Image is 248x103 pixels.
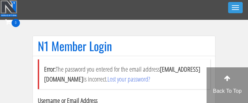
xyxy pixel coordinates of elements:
span: 0 [12,19,20,27]
strong: Error: [44,65,56,74]
strong: [EMAIL_ADDRESS][DOMAIN_NAME] [44,65,200,84]
a: Lost your password? [107,75,150,84]
img: n1-education [0,0,17,17]
a: 0 [5,17,20,26]
h1: N1 Member Login [38,39,210,52]
li: The password you entered for the email address is incorrect. [38,59,210,89]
